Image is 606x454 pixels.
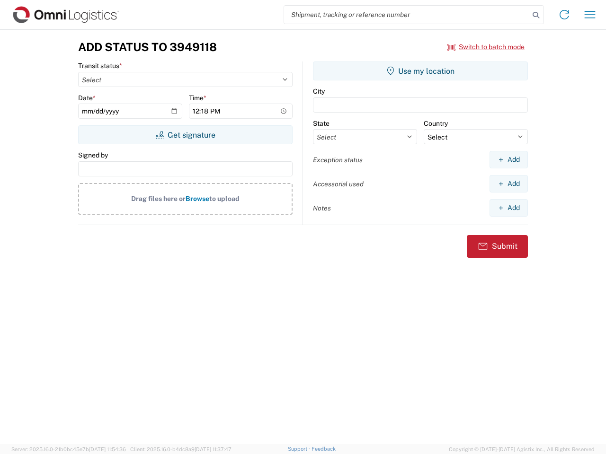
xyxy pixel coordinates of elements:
[490,175,528,192] button: Add
[284,6,529,24] input: Shipment, tracking or reference number
[78,151,108,159] label: Signed by
[209,195,240,202] span: to upload
[313,119,330,128] label: State
[313,204,331,212] label: Notes
[186,195,209,202] span: Browse
[195,446,232,452] span: [DATE] 11:37:47
[189,94,206,102] label: Time
[313,87,325,96] label: City
[313,61,528,80] button: Use my location
[288,446,312,452] a: Support
[131,195,186,202] span: Drag files here or
[490,151,528,168] button: Add
[313,180,364,188] label: Accessorial used
[89,446,126,452] span: [DATE] 11:54:36
[490,199,528,217] button: Add
[449,445,595,454] span: Copyright © [DATE]-[DATE] Agistix Inc., All Rights Reserved
[78,40,217,54] h3: Add Status to 3949118
[78,94,96,102] label: Date
[78,125,293,144] button: Get signature
[130,446,232,452] span: Client: 2025.16.0-b4dc8a9
[312,446,336,452] a: Feedback
[78,61,122,70] label: Transit status
[11,446,126,452] span: Server: 2025.16.0-21b0bc45e7b
[467,235,528,258] button: Submit
[313,156,363,164] label: Exception status
[447,39,525,55] button: Switch to batch mode
[424,119,448,128] label: Country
